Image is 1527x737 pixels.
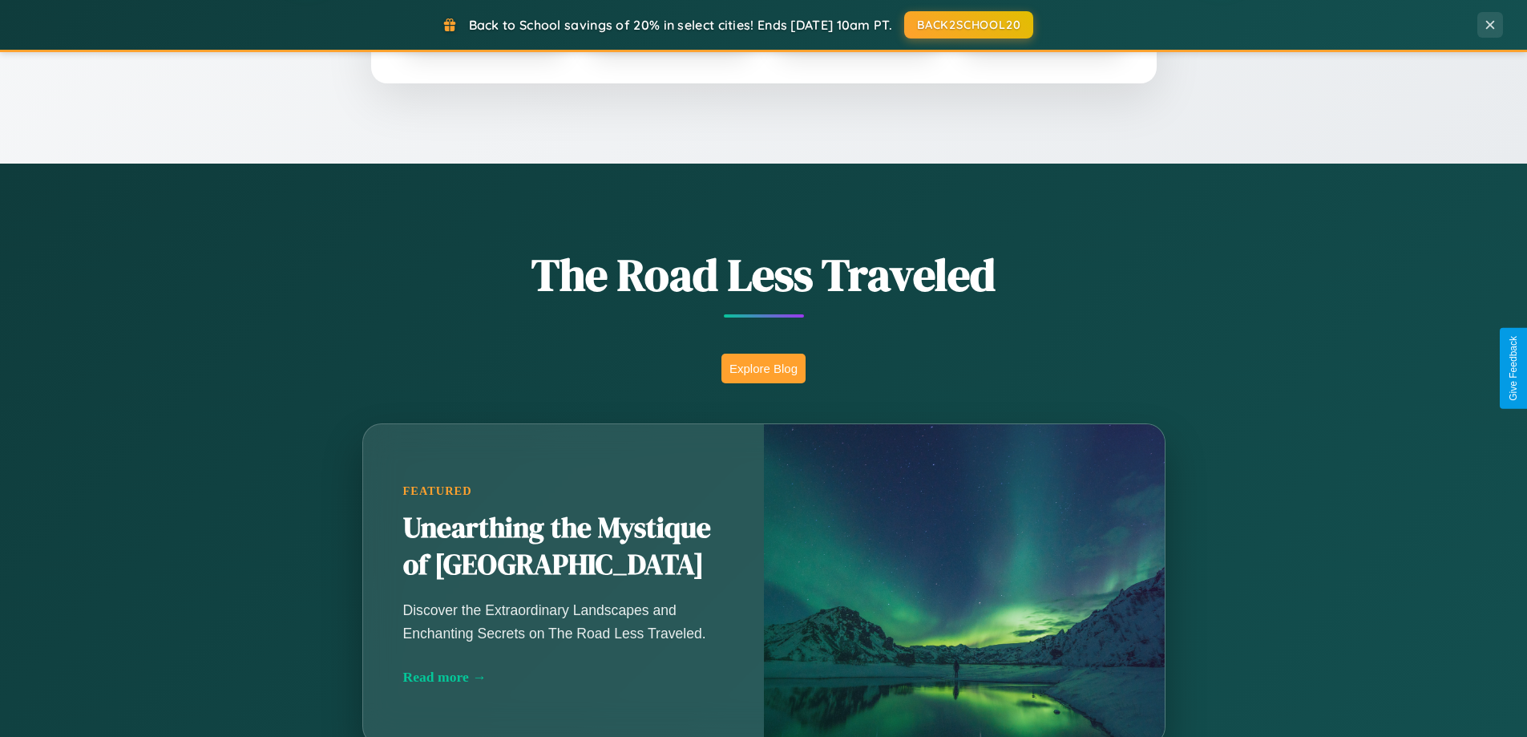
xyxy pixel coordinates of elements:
[403,510,724,584] h2: Unearthing the Mystique of [GEOGRAPHIC_DATA]
[403,484,724,498] div: Featured
[403,599,724,644] p: Discover the Extraordinary Landscapes and Enchanting Secrets on The Road Less Traveled.
[904,11,1033,38] button: BACK2SCHOOL20
[469,17,892,33] span: Back to School savings of 20% in select cities! Ends [DATE] 10am PT.
[283,244,1245,306] h1: The Road Less Traveled
[721,354,806,383] button: Explore Blog
[403,669,724,686] div: Read more →
[1508,336,1519,401] div: Give Feedback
